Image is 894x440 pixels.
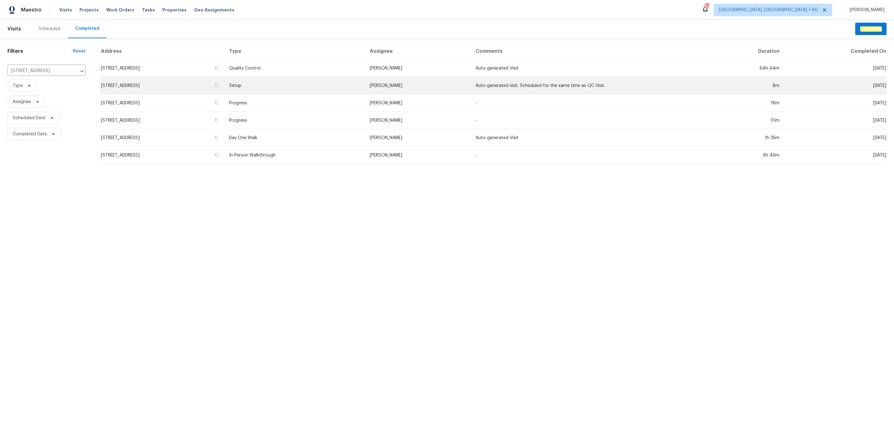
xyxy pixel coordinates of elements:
[707,43,784,60] th: Duration
[7,22,21,36] span: Visits
[784,112,887,129] td: [DATE]
[78,67,86,75] button: Open
[471,129,707,147] td: Auto-generated Visit
[784,43,887,60] th: Completed On
[707,94,784,112] td: 18m
[705,4,709,10] div: 725
[13,99,31,105] span: Assignee
[21,7,42,13] span: Maestro
[38,26,60,32] div: Scheduled
[214,135,219,140] button: Copy Address
[101,43,224,60] th: Address
[365,60,471,77] td: [PERSON_NAME]
[73,48,86,54] div: Reset
[365,147,471,164] td: [PERSON_NAME]
[224,112,365,129] td: Progress
[214,65,219,71] button: Copy Address
[101,112,224,129] td: [STREET_ADDRESS]
[13,83,23,89] span: Type
[106,7,134,13] span: Work Orders
[784,147,887,164] td: [DATE]
[855,23,887,35] button: Schedule
[224,94,365,112] td: Progress
[471,60,707,77] td: Auto-generated Visit
[365,43,471,60] th: Assignee
[101,129,224,147] td: [STREET_ADDRESS]
[707,60,784,77] td: 64h 44m
[214,117,219,123] button: Copy Address
[784,77,887,94] td: [DATE]
[707,147,784,164] td: 6h 46m
[784,94,887,112] td: [DATE]
[7,48,73,54] h1: Filters
[860,26,882,31] em: Schedule
[784,60,887,77] td: [DATE]
[847,7,885,13] span: [PERSON_NAME]
[142,8,155,12] span: Tasks
[471,147,707,164] td: -
[224,43,365,60] th: Type
[13,115,45,121] span: Scheduled Date
[784,129,887,147] td: [DATE]
[214,83,219,88] button: Copy Address
[365,129,471,147] td: [PERSON_NAME]
[101,147,224,164] td: [STREET_ADDRESS]
[79,7,99,13] span: Projects
[224,147,365,164] td: In-Person Walkthrough
[471,112,707,129] td: -
[224,129,365,147] td: Day One Walk
[471,94,707,112] td: -
[707,77,784,94] td: 8m
[13,131,47,137] span: Completed Date
[59,7,72,13] span: Visits
[471,43,707,60] th: Comments
[224,60,365,77] td: Quality Control
[214,152,219,158] button: Copy Address
[365,77,471,94] td: [PERSON_NAME]
[162,7,187,13] span: Properties
[707,112,784,129] td: 10m
[719,7,818,13] span: [GEOGRAPHIC_DATA], [GEOGRAPHIC_DATA] + 60
[101,94,224,112] td: [STREET_ADDRESS]
[7,66,68,76] input: Search for an address...
[471,77,707,94] td: Auto-generated visit. Scheduled for the same time as QC Visit.
[365,112,471,129] td: [PERSON_NAME]
[224,77,365,94] td: Setup
[707,129,784,147] td: 1h 35m
[101,60,224,77] td: [STREET_ADDRESS]
[101,77,224,94] td: [STREET_ADDRESS]
[75,25,99,32] div: Completed
[214,100,219,106] button: Copy Address
[194,7,234,13] span: Geo Assignments
[365,94,471,112] td: [PERSON_NAME]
